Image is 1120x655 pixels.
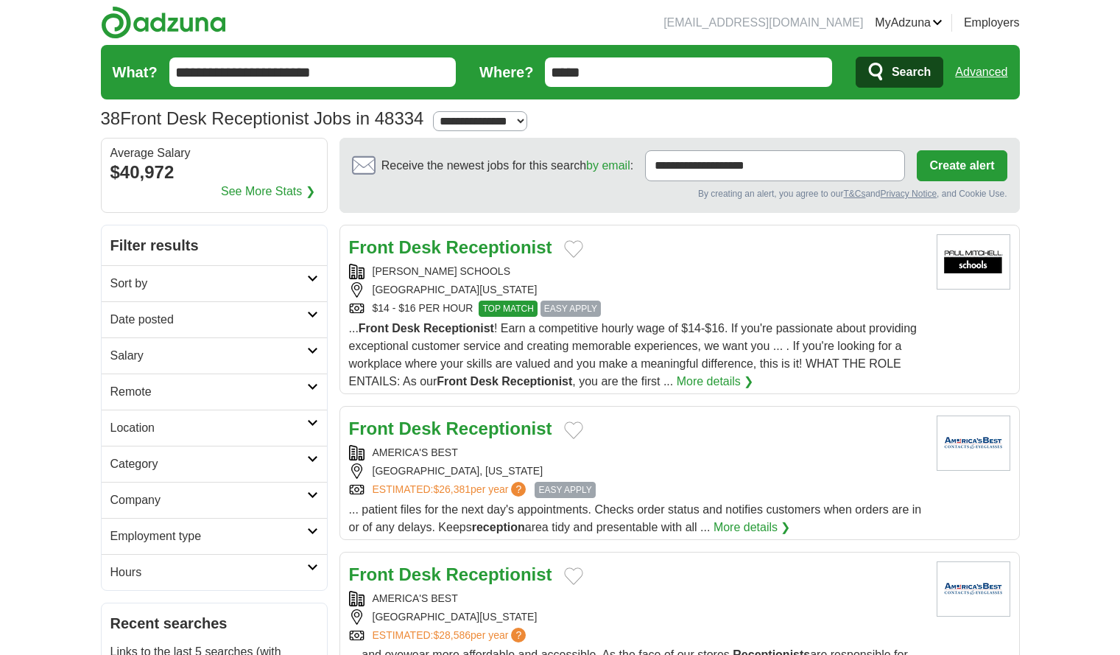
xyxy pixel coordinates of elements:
div: [GEOGRAPHIC_DATA], [US_STATE] [349,463,925,479]
div: $14 - $16 PER HOUR [349,301,925,317]
img: America's Best logo [937,416,1010,471]
a: ESTIMATED:$28,586per year? [373,628,529,643]
span: ? [511,628,526,642]
div: Average Salary [110,147,318,159]
a: Front Desk Receptionist [349,564,552,584]
a: Hours [102,554,327,590]
h2: Location [110,419,307,437]
strong: Desk [392,322,420,334]
img: America's Best logo [937,561,1010,617]
span: EASY APPLY [540,301,601,317]
h2: Filter results [102,225,327,265]
a: by email [586,159,630,172]
a: Front Desk Receptionist [349,237,552,257]
span: Receive the newest jobs for this search : [381,157,633,175]
strong: Desk [398,418,440,438]
h2: Hours [110,564,307,581]
a: AMERICA'S BEST [373,592,458,604]
a: Privacy Notice [880,189,937,199]
span: 38 [101,105,121,132]
h2: Recent searches [110,612,318,634]
strong: Receptionist [423,322,494,334]
a: [PERSON_NAME] SCHOOLS [373,265,511,277]
strong: Front [349,418,394,438]
a: Front Desk Receptionist [349,418,552,438]
img: Paul Mitchell Schools logo [937,234,1010,290]
strong: Desk [398,237,440,257]
a: See More Stats ❯ [221,183,315,200]
a: ESTIMATED:$26,381per year? [373,482,529,498]
a: T&Cs [843,189,865,199]
div: $40,972 [110,159,318,186]
a: Employers [964,14,1020,32]
span: TOP MATCH [479,301,537,317]
h2: Date posted [110,311,307,329]
span: ... ! Earn a competitive hourly wage of $14-$16. If you're passionate about providing exceptional... [349,322,917,388]
label: Where? [479,61,533,83]
h2: Company [110,491,307,509]
button: Search [856,57,943,88]
a: Salary [102,337,327,374]
h2: Employment type [110,528,307,545]
a: Category [102,446,327,482]
a: Location [102,410,327,446]
label: What? [113,61,158,83]
strong: reception [472,521,525,533]
div: [GEOGRAPHIC_DATA][US_STATE] [349,609,925,625]
h2: Salary [110,347,307,365]
div: [GEOGRAPHIC_DATA][US_STATE] [349,282,925,298]
span: $26,381 [433,483,471,495]
strong: Front [349,564,394,584]
a: More details ❯ [677,373,754,390]
strong: Desk [471,375,499,388]
a: Company [102,482,327,518]
h2: Category [110,455,307,473]
button: Create alert [917,150,1007,181]
strong: Receptionist [446,564,552,584]
a: More details ❯ [714,519,791,536]
button: Add to favorite jobs [564,421,583,439]
strong: Receptionist [501,375,572,388]
a: AMERICA'S BEST [373,446,458,458]
a: Sort by [102,265,327,301]
img: Adzuna logo [101,6,226,39]
strong: Receptionist [446,237,552,257]
h2: Sort by [110,275,307,293]
li: [EMAIL_ADDRESS][DOMAIN_NAME] [663,14,863,32]
strong: Desk [398,564,440,584]
strong: Receptionist [446,418,552,438]
span: ? [511,482,526,497]
button: Add to favorite jobs [564,240,583,258]
strong: Front [437,375,467,388]
a: Date posted [102,301,327,337]
a: Advanced [955,57,1007,87]
span: ... patient files for the next day's appointments. Checks order status and notifies customers whe... [349,503,922,533]
button: Add to favorite jobs [564,567,583,585]
span: $28,586 [433,629,471,641]
a: MyAdzuna [875,14,943,32]
a: Employment type [102,518,327,554]
strong: Front [349,237,394,257]
a: Remote [102,374,327,410]
h1: Front Desk Receptionist Jobs in 48334 [101,108,424,128]
h2: Remote [110,383,307,401]
span: EASY APPLY [535,482,595,498]
span: Search [892,57,931,87]
strong: Front [359,322,389,334]
div: By creating an alert, you agree to our and , and Cookie Use. [352,187,1007,200]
